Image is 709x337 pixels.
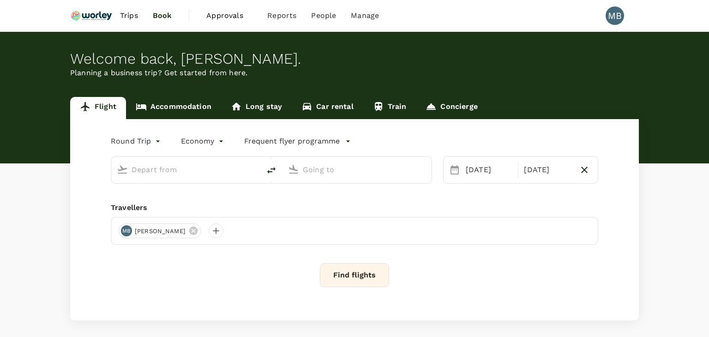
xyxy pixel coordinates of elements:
a: Concierge [416,97,487,119]
input: Going to [303,162,412,177]
div: Round Trip [111,134,162,149]
span: Reports [267,10,296,21]
div: Welcome back , [PERSON_NAME] . [70,50,639,67]
button: Frequent flyer programme [244,136,351,147]
div: MB [606,6,624,25]
div: MB[PERSON_NAME] [119,223,201,238]
a: Car rental [292,97,363,119]
span: Approvals [206,10,252,21]
a: Flight [70,97,126,119]
span: Trips [120,10,138,21]
button: Open [425,168,427,170]
input: Depart from [132,162,241,177]
button: delete [260,159,282,181]
div: Travellers [111,202,598,213]
span: [PERSON_NAME] [129,227,191,236]
p: Planning a business trip? Get started from here. [70,67,639,78]
div: Economy [181,134,226,149]
div: [DATE] [520,161,574,179]
span: Manage [351,10,379,21]
span: People [311,10,336,21]
div: [DATE] [462,161,516,179]
div: MB [121,225,132,236]
a: Long stay [221,97,292,119]
span: Book [153,10,172,21]
a: Accommodation [126,97,221,119]
button: Find flights [320,263,389,287]
p: Frequent flyer programme [244,136,340,147]
button: Open [254,168,256,170]
a: Train [363,97,416,119]
img: Ranhill Worley Sdn Bhd [70,6,113,26]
